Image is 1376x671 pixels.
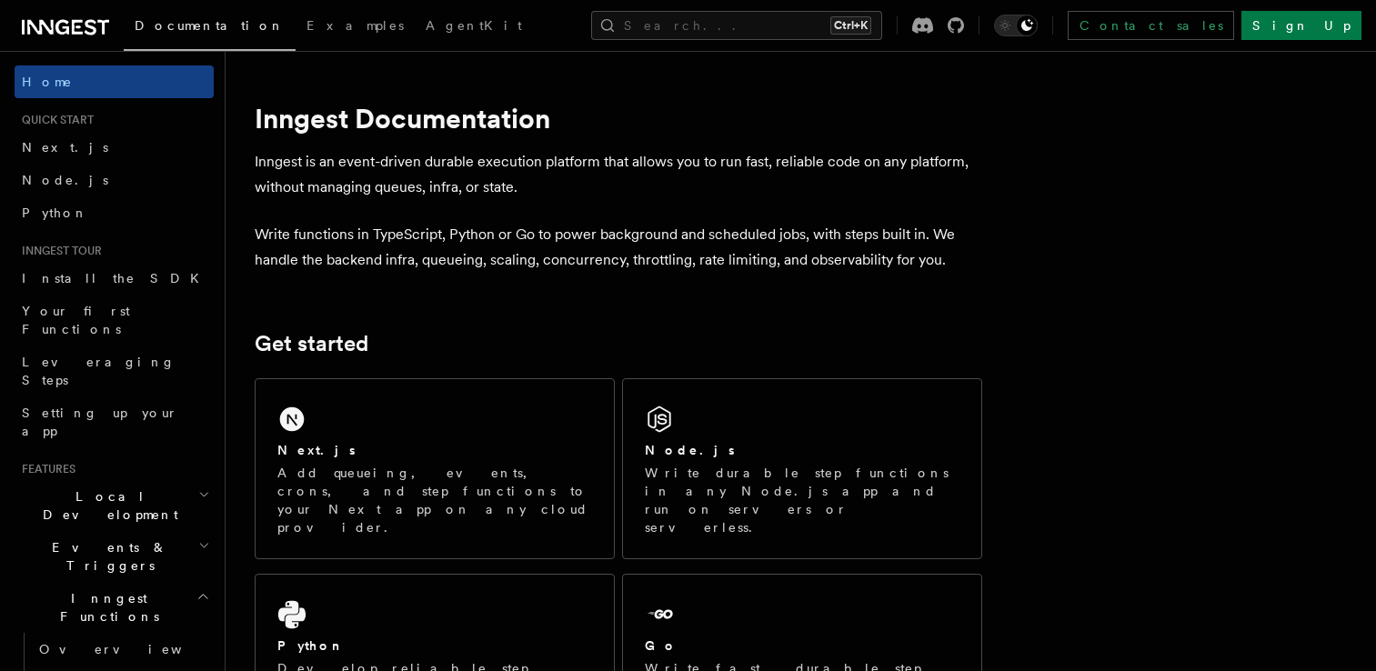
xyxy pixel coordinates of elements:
[296,5,415,49] a: Examples
[22,73,73,91] span: Home
[22,173,108,187] span: Node.js
[15,131,214,164] a: Next.js
[15,487,198,524] span: Local Development
[15,346,214,396] a: Leveraging Steps
[22,355,176,387] span: Leveraging Steps
[15,480,214,531] button: Local Development
[1068,11,1234,40] a: Contact sales
[255,222,982,273] p: Write functions in TypeScript, Python or Go to power background and scheduled jobs, with steps bu...
[124,5,296,51] a: Documentation
[645,464,959,536] p: Write durable step functions in any Node.js app and run on servers or serverless.
[645,636,678,655] h2: Go
[39,642,226,656] span: Overview
[426,18,522,33] span: AgentKit
[15,589,196,626] span: Inngest Functions
[15,582,214,633] button: Inngest Functions
[15,531,214,582] button: Events & Triggers
[415,5,533,49] a: AgentKit
[645,441,735,459] h2: Node.js
[22,140,108,155] span: Next.js
[255,102,982,135] h1: Inngest Documentation
[32,633,214,666] a: Overview
[15,538,198,575] span: Events & Triggers
[622,378,982,559] a: Node.jsWrite durable step functions in any Node.js app and run on servers or serverless.
[15,244,102,258] span: Inngest tour
[22,205,88,220] span: Python
[277,441,356,459] h2: Next.js
[830,16,871,35] kbd: Ctrl+K
[15,196,214,229] a: Python
[15,113,94,127] span: Quick start
[1241,11,1361,40] a: Sign Up
[591,11,882,40] button: Search...Ctrl+K
[994,15,1038,36] button: Toggle dark mode
[255,149,982,200] p: Inngest is an event-driven durable execution platform that allows you to run fast, reliable code ...
[255,331,368,356] a: Get started
[15,462,75,476] span: Features
[135,18,285,33] span: Documentation
[15,65,214,98] a: Home
[15,164,214,196] a: Node.js
[22,271,210,285] span: Install the SDK
[22,406,178,438] span: Setting up your app
[15,295,214,346] a: Your first Functions
[277,464,592,536] p: Add queueing, events, crons, and step functions to your Next app on any cloud provider.
[306,18,404,33] span: Examples
[15,396,214,447] a: Setting up your app
[255,378,615,559] a: Next.jsAdd queueing, events, crons, and step functions to your Next app on any cloud provider.
[277,636,345,655] h2: Python
[15,262,214,295] a: Install the SDK
[22,304,130,336] span: Your first Functions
